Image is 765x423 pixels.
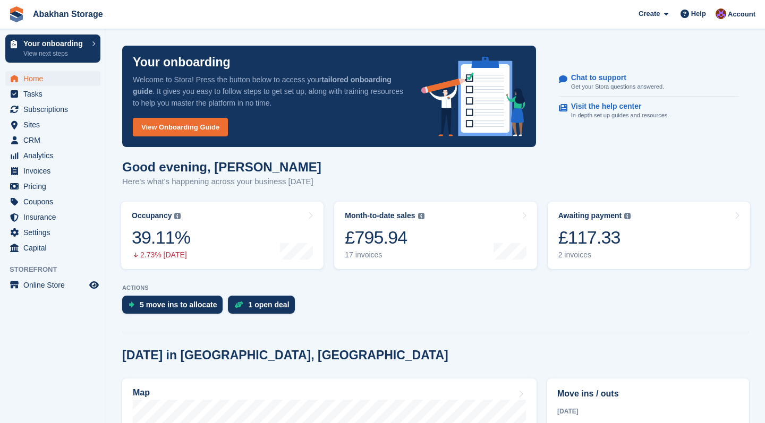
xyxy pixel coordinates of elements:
span: Sites [23,117,87,132]
a: Awaiting payment £117.33 2 invoices [548,202,750,269]
span: Tasks [23,87,87,101]
span: Account [728,9,755,20]
p: ACTIONS [122,284,749,291]
h1: Good evening, [PERSON_NAME] [122,160,321,174]
span: Home [23,71,87,86]
img: stora-icon-8386f47178a22dfd0bd8f6a31ec36ba5ce8667c1dd55bd0f319d3a0aa187defe.svg [8,6,24,22]
p: Here's what's happening across your business [DATE] [122,176,321,188]
a: Preview store [88,279,100,291]
span: Help [691,8,706,19]
a: 1 open deal [228,296,300,319]
img: icon-info-grey-7440780725fd019a000dd9b08b2336e03edf1995a4989e88bcd33f0948082b44.svg [174,213,181,219]
img: icon-info-grey-7440780725fd019a000dd9b08b2336e03edf1995a4989e88bcd33f0948082b44.svg [418,213,424,219]
div: 2.73% [DATE] [132,251,190,260]
span: Subscriptions [23,102,87,117]
div: Occupancy [132,211,172,220]
a: View Onboarding Guide [133,118,228,136]
span: Storefront [10,264,106,275]
a: menu [5,163,100,178]
span: Pricing [23,179,87,194]
a: menu [5,225,100,240]
h2: [DATE] in [GEOGRAPHIC_DATA], [GEOGRAPHIC_DATA] [122,348,448,362]
span: Settings [23,225,87,240]
a: menu [5,87,100,101]
div: [DATE] [557,407,739,416]
h2: Map [133,388,150,398]
a: menu [5,148,100,163]
p: Get your Stora questions answered. [571,82,664,91]
a: menu [5,194,100,209]
div: £795.94 [345,227,424,248]
div: 5 move ins to allocate [140,300,217,309]
a: menu [5,117,100,132]
a: menu [5,133,100,148]
a: menu [5,278,100,292]
div: 39.11% [132,227,190,248]
div: 1 open deal [249,300,290,309]
p: In-depth set up guides and resources. [571,111,669,120]
div: 2 invoices [558,251,631,260]
a: menu [5,71,100,86]
div: 17 invoices [345,251,424,260]
div: Awaiting payment [558,211,622,220]
img: William Abakhan [716,8,726,19]
img: icon-info-grey-7440780725fd019a000dd9b08b2336e03edf1995a4989e88bcd33f0948082b44.svg [624,213,631,219]
a: Visit the help center In-depth set up guides and resources. [559,97,739,125]
span: Analytics [23,148,87,163]
img: move_ins_to_allocate_icon-fdf77a2bb77ea45bf5b3d319d69a93e2d87916cf1d5bf7949dd705db3b84f3ca.svg [129,301,134,308]
a: menu [5,102,100,117]
a: Occupancy 39.11% 2.73% [DATE] [121,202,324,269]
span: Invoices [23,163,87,178]
a: Abakhan Storage [29,5,107,23]
p: Your onboarding [133,56,231,68]
a: menu [5,240,100,255]
a: 5 move ins to allocate [122,296,228,319]
a: Month-to-date sales £795.94 17 invoices [334,202,537,269]
img: deal-1b604bf984904fb50ccaf53a9ad4b4a5d6e5aea283cecdc64d6e3604feb123c2.svg [234,301,243,308]
p: View next steps [23,49,87,58]
a: menu [5,210,100,225]
span: Insurance [23,210,87,225]
p: Chat to support [571,73,656,82]
span: Create [639,8,660,19]
p: Your onboarding [23,40,87,47]
p: Visit the help center [571,102,661,111]
span: Coupons [23,194,87,209]
a: menu [5,179,100,194]
p: Welcome to Stora! Press the button below to access your . It gives you easy to follow steps to ge... [133,74,404,109]
span: Online Store [23,278,87,292]
span: CRM [23,133,87,148]
span: Capital [23,240,87,255]
img: onboarding-info-6c161a55d2c0e0a8cae90662b2fe09162a5109e8cc188191df67fb4f79e88e88.svg [421,57,525,136]
div: Month-to-date sales [345,211,415,220]
a: Your onboarding View next steps [5,34,100,63]
a: Chat to support Get your Stora questions answered. [559,68,739,97]
h2: Move ins / outs [557,387,739,400]
div: £117.33 [558,227,631,248]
